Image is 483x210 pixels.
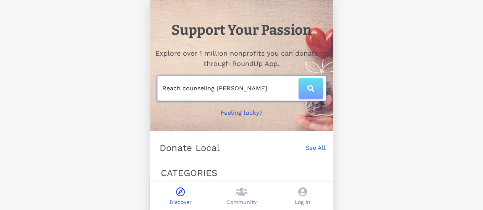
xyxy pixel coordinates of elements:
[162,82,299,95] input: Search by name, location, EIN, or keyword
[160,142,220,154] p: Donate Local
[170,198,192,206] p: Discover
[305,143,326,160] a: See All
[295,198,310,206] p: Log In
[171,20,312,40] h1: Support Your Passion
[161,166,323,180] p: CATEGORIES
[226,198,257,206] p: Community
[155,48,329,69] h2: Explore over 1 million nonprofits you can donate to through RoundUp App.
[221,108,263,117] p: Feeling lucky?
